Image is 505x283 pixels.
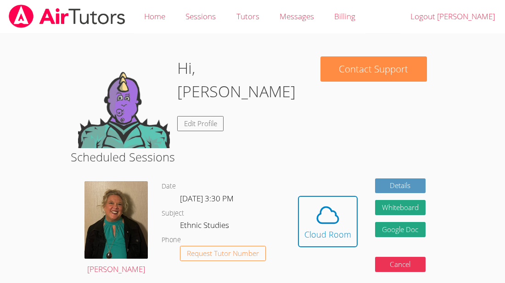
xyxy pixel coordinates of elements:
[162,234,181,246] dt: Phone
[375,257,426,272] button: Cancel
[180,246,266,261] button: Request Tutor Number
[187,250,259,257] span: Request Tutor Number
[375,200,426,215] button: Whiteboard
[84,181,148,276] a: [PERSON_NAME]
[375,222,426,237] a: Google Doc
[375,178,426,194] a: Details
[78,56,170,148] img: default.png
[320,56,427,82] button: Contact Support
[177,56,306,103] h1: Hi, [PERSON_NAME]
[162,181,176,192] dt: Date
[162,208,184,219] dt: Subject
[177,116,224,131] a: Edit Profile
[8,5,126,28] img: airtutors_banner-c4298cdbf04f3fff15de1276eac7730deb9818008684d7c2e4769d2f7ddbe033.png
[298,196,358,247] button: Cloud Room
[71,148,434,166] h2: Scheduled Sessions
[84,181,148,259] img: IMG_0043.jpeg
[180,193,234,204] span: [DATE] 3:30 PM
[304,228,351,241] div: Cloud Room
[280,11,314,22] span: Messages
[180,219,231,234] dd: Ethnic Studies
